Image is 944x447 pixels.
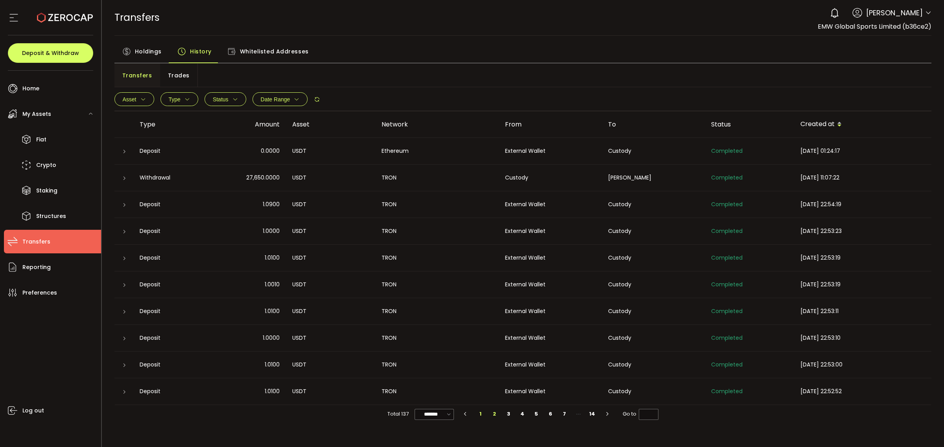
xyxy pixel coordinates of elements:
li: 1 [474,409,488,420]
div: Custody [602,200,705,209]
div: External Wallet [499,227,602,236]
span: [PERSON_NAME] [866,7,923,18]
button: Date Range [253,92,308,106]
span: [DATE] 01:24:17 [800,147,840,155]
span: Log out [22,405,44,416]
div: External Wallet [499,307,602,316]
div: TRON [375,307,499,316]
span: Completed [711,387,743,395]
div: Custody [602,253,705,262]
span: 27,650.0000 [246,173,280,182]
div: External Wallet [499,147,602,156]
div: Custody [602,307,705,316]
span: History [190,44,212,59]
span: Completed [711,147,743,155]
span: Completed [711,227,743,235]
div: Custody [602,387,705,396]
span: 0.0000 [261,147,280,156]
span: Transfers [114,11,160,24]
span: 1.0100 [265,253,280,262]
div: USDT [286,227,375,236]
span: Completed [711,361,743,368]
span: Transfers [122,68,152,83]
span: 1.0000 [263,227,280,236]
span: Completed [711,280,743,288]
div: Custody [499,173,602,182]
span: 1.0100 [265,360,280,369]
div: Custody [602,227,705,236]
div: Asset [286,120,375,129]
iframe: Chat Widget [905,409,944,447]
span: [DATE] 22:53:23 [800,227,842,235]
span: Home [22,83,39,94]
div: To [602,120,705,129]
div: TRON [375,227,499,236]
div: From [499,120,602,129]
div: TRON [375,387,499,396]
span: Deposit & Withdraw [22,50,79,56]
span: Status [213,96,229,103]
li: 7 [557,409,572,420]
div: External Wallet [499,387,602,396]
div: USDT [286,333,375,343]
span: [DATE] 22:53:10 [800,334,841,342]
div: Deposit [133,360,204,369]
span: Total 137 [387,409,409,420]
span: 1.0100 [265,387,280,396]
span: 1.0000 [263,333,280,343]
span: Completed [711,200,743,208]
div: Created at [794,118,931,131]
span: Holdings [135,44,162,59]
div: [PERSON_NAME] [602,173,705,182]
div: USDT [286,200,375,209]
div: USDT [286,387,375,396]
span: Whitelisted Addresses [240,44,309,59]
div: Custody [602,360,705,369]
span: [DATE] 22:53:19 [800,280,841,288]
button: Type [160,92,198,106]
div: Deposit [133,227,204,236]
button: Status [205,92,246,106]
span: [DATE] 22:53:19 [800,254,841,262]
span: Staking [36,185,57,196]
span: Structures [36,211,66,222]
li: 6 [544,409,558,420]
span: Transfers [22,236,50,247]
li: 2 [488,409,502,420]
div: USDT [286,360,375,369]
div: Ethereum [375,147,499,156]
div: Deposit [133,147,204,156]
div: Type [133,120,204,129]
div: External Wallet [499,360,602,369]
span: 1.0010 [265,280,280,289]
span: [DATE] 11:07:22 [800,174,839,181]
span: [DATE] 22:53:11 [800,307,839,315]
span: Go to [623,409,658,420]
span: Preferences [22,287,57,299]
div: External Wallet [499,333,602,343]
div: Withdrawal [133,173,204,182]
div: USDT [286,307,375,316]
span: Completed [711,254,743,262]
div: TRON [375,173,499,182]
div: USDT [286,253,375,262]
div: TRON [375,200,499,209]
div: Deposit [133,253,204,262]
span: Trades [168,68,190,83]
span: 1.0900 [263,200,280,209]
div: TRON [375,280,499,289]
span: Date Range [261,96,290,103]
div: External Wallet [499,253,602,262]
button: Deposit & Withdraw [8,43,93,63]
span: [DATE] 22:53:00 [800,361,843,368]
div: USDT [286,173,375,182]
div: Status [705,120,794,129]
div: Deposit [133,200,204,209]
span: [DATE] 22:54:19 [800,200,841,208]
span: Completed [711,334,743,342]
span: Reporting [22,262,51,273]
div: Deposit [133,307,204,316]
span: 1.0100 [265,307,280,316]
div: Custody [602,333,705,343]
